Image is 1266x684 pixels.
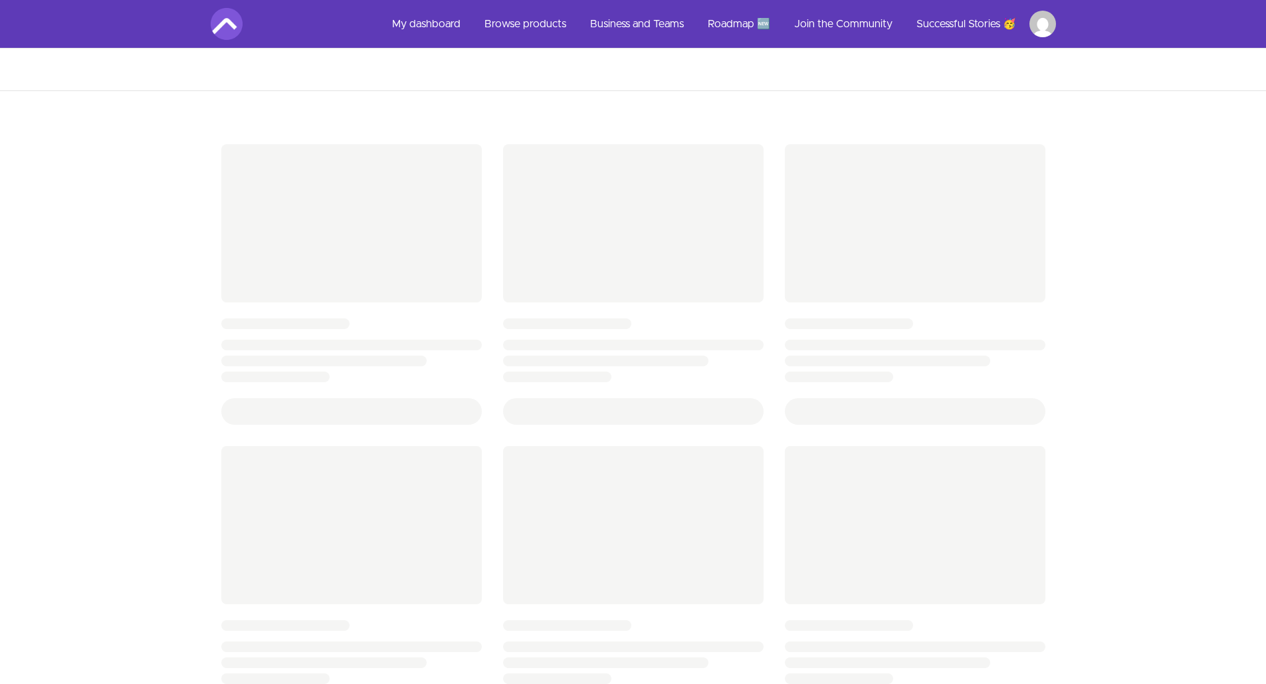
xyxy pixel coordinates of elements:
a: Join the Community [784,8,903,40]
a: Roadmap 🆕 [697,8,781,40]
a: Browse products [474,8,577,40]
a: Business and Teams [580,8,694,40]
img: Profile image for Nikola Jovanovic [1029,11,1056,37]
nav: Main [381,8,1056,40]
img: Amigoscode logo [211,8,243,40]
a: Successful Stories 🥳 [906,8,1027,40]
a: My dashboard [381,8,471,40]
